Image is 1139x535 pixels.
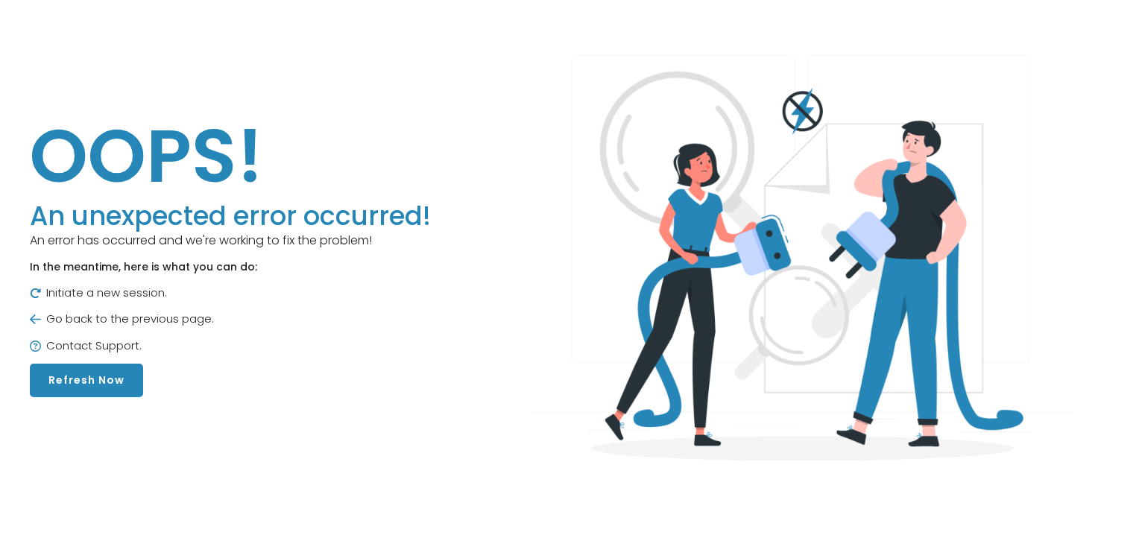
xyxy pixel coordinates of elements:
p: Contact Support. [30,338,431,355]
h1: OOPS! [30,111,431,200]
h3: An unexpected error occurred! [30,200,431,232]
p: Go back to the previous page. [30,311,431,328]
p: Initiate a new session. [30,285,431,302]
button: Refresh Now [30,364,143,397]
p: In the meantime, here is what you can do: [30,259,431,275]
p: An error has occurred and we're working to fix the problem! [30,232,431,250]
